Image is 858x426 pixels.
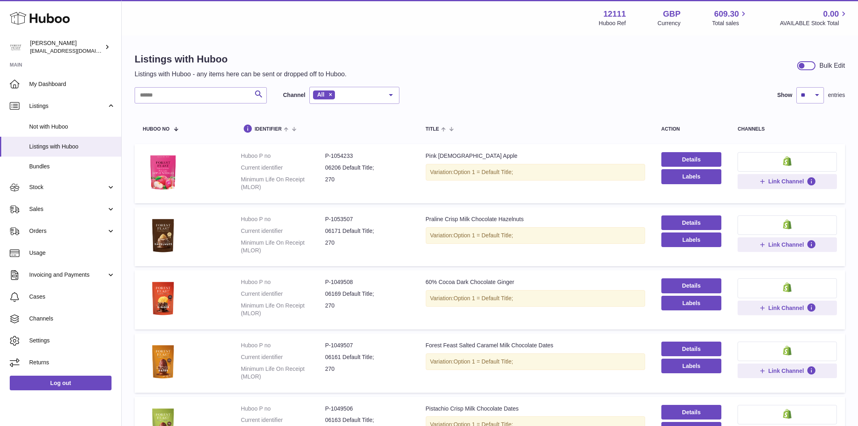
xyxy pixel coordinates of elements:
div: Variation: [426,227,645,244]
div: action [661,127,722,132]
dd: P-1053507 [325,215,410,223]
label: Show [777,91,792,99]
div: 60% Cocoa Dark Chocolate Ginger [426,278,645,286]
span: Total sales [712,19,748,27]
span: Settings [29,337,115,344]
img: shopify-small.png [783,409,792,419]
div: channels [738,127,837,132]
div: Huboo Ref [599,19,626,27]
dt: Huboo P no [241,215,325,223]
dd: 06206 Default Title; [325,164,410,172]
dd: 06163 Default Title; [325,416,410,424]
img: shopify-small.png [783,219,792,229]
span: entries [828,91,845,99]
p: Listings with Huboo - any items here can be sent or dropped off to Huboo. [135,70,347,79]
a: Details [661,152,722,167]
a: Details [661,405,722,420]
span: title [426,127,439,132]
div: Bulk Edit [819,61,845,70]
dt: Current identifier [241,164,325,172]
img: Pink Lady Apple [143,152,183,193]
dt: Minimum Life On Receipt (MLOR) [241,176,325,191]
img: shopify-small.png [783,282,792,292]
a: Log out [10,376,112,390]
span: Listings with Huboo [29,143,115,151]
dd: P-1049508 [325,278,410,286]
span: Orders [29,227,107,235]
div: Variation: [426,164,645,181]
dd: P-1054233 [325,152,410,160]
div: Pink [DEMOGRAPHIC_DATA] Apple [426,152,645,160]
span: 609.30 [714,9,739,19]
span: Option 1 = Default Title; [454,169,513,175]
dt: Huboo P no [241,342,325,349]
span: Sales [29,205,107,213]
button: Labels [661,169,722,184]
dd: P-1049507 [325,342,410,349]
strong: GBP [663,9,680,19]
a: Details [661,342,722,356]
dt: Huboo P no [241,152,325,160]
a: 0.00 AVAILABLE Stock Total [780,9,848,27]
dd: 06169 Default Title; [325,290,410,298]
span: My Dashboard [29,80,115,88]
dt: Minimum Life On Receipt (MLOR) [241,239,325,254]
button: Link Channel [738,237,837,252]
div: Praline Crisp Milk Chocolate Hazelnuts [426,215,645,223]
span: Huboo no [143,127,169,132]
dd: 270 [325,239,410,254]
span: Link Channel [768,367,804,374]
div: [PERSON_NAME] [30,39,103,55]
span: Option 1 = Default Title; [454,232,513,239]
div: Pistachio Crisp Milk Chocolate Dates [426,405,645,413]
dd: 270 [325,176,410,191]
span: Cases [29,293,115,301]
button: Link Channel [738,301,837,315]
span: AVAILABLE Stock Total [780,19,848,27]
h1: Listings with Huboo [135,53,347,66]
button: Link Channel [738,174,837,189]
img: shopify-small.png [783,346,792,355]
dd: 06161 Default Title; [325,353,410,361]
dt: Current identifier [241,416,325,424]
dt: Huboo P no [241,405,325,413]
label: Channel [283,91,305,99]
dt: Current identifier [241,227,325,235]
dt: Minimum Life On Receipt (MLOR) [241,302,325,317]
img: internalAdmin-12111@internal.huboo.com [10,41,22,53]
dt: Current identifier [241,290,325,298]
span: Invoicing and Payments [29,271,107,279]
span: Option 1 = Default Title; [454,295,513,301]
img: shopify-small.png [783,156,792,166]
dd: 270 [325,365,410,381]
span: All [317,91,324,98]
div: Forest Feast Salted Caramel Milk Chocolate Dates [426,342,645,349]
dt: Huboo P no [241,278,325,286]
span: Link Channel [768,304,804,312]
a: 609.30 Total sales [712,9,748,27]
span: Bundles [29,163,115,170]
dt: Current identifier [241,353,325,361]
span: [EMAIL_ADDRESS][DOMAIN_NAME] [30,47,119,54]
dd: 06171 Default Title; [325,227,410,235]
span: Channels [29,315,115,323]
span: identifier [255,127,282,132]
img: 60% Cocoa Dark Chocolate Ginger [143,278,183,319]
span: Usage [29,249,115,257]
div: Currency [658,19,681,27]
span: Option 1 = Default Title; [454,358,513,365]
strong: 12111 [603,9,626,19]
span: 0.00 [823,9,839,19]
div: Variation: [426,353,645,370]
dd: P-1049506 [325,405,410,413]
a: Details [661,215,722,230]
button: Labels [661,359,722,373]
button: Labels [661,232,722,247]
span: Returns [29,359,115,366]
span: Link Channel [768,178,804,185]
dt: Minimum Life On Receipt (MLOR) [241,365,325,381]
img: Forest Feast Salted Caramel Milk Chocolate Dates [143,342,183,382]
dd: 270 [325,302,410,317]
button: Link Channel [738,364,837,378]
div: Variation: [426,290,645,307]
